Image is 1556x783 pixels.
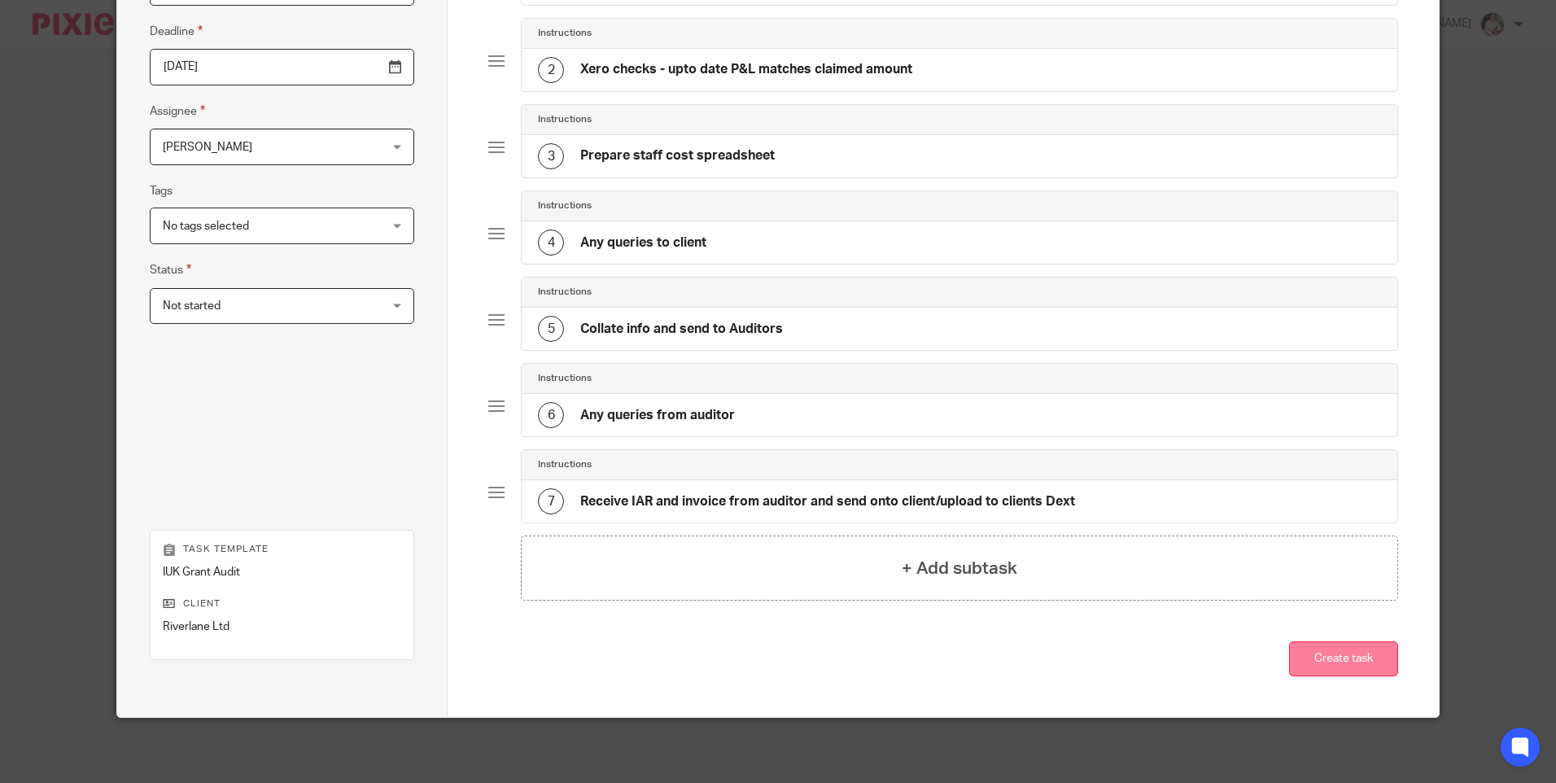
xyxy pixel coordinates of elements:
[538,316,564,342] div: 5
[538,402,564,428] div: 6
[902,556,1017,581] h4: + Add subtask
[580,147,775,164] h4: Prepare staff cost spreadsheet
[538,113,592,126] h4: Instructions
[163,300,221,312] span: Not started
[538,230,564,256] div: 4
[163,564,401,580] p: IUK Grant Audit
[538,372,592,385] h4: Instructions
[163,221,249,232] span: No tags selected
[538,458,592,471] h4: Instructions
[580,493,1075,510] h4: Receive IAR and invoice from auditor and send onto client/upload to clients Dext
[150,49,414,85] input: Pick a date
[150,260,191,279] label: Status
[538,57,564,83] div: 2
[163,543,401,556] p: Task template
[163,142,252,153] span: [PERSON_NAME]
[580,234,706,252] h4: Any queries to client
[580,407,735,424] h4: Any queries from auditor
[150,102,205,120] label: Assignee
[150,22,203,41] label: Deadline
[580,321,783,338] h4: Collate info and send to Auditors
[538,143,564,169] div: 3
[538,27,592,40] h4: Instructions
[150,183,173,199] label: Tags
[580,61,912,78] h4: Xero checks - upto date P&L matches claimed amount
[538,488,564,514] div: 7
[163,597,401,610] p: Client
[538,199,592,212] h4: Instructions
[538,286,592,299] h4: Instructions
[163,619,401,635] p: Riverlane Ltd
[1289,641,1398,676] button: Create task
